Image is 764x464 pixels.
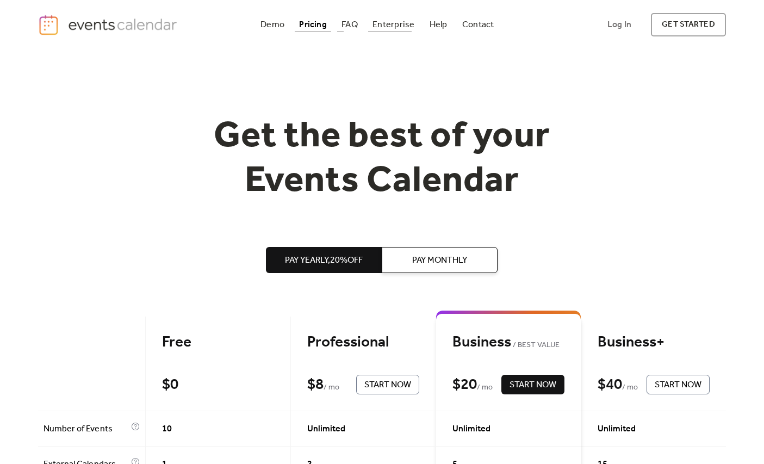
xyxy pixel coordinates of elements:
[364,379,411,392] span: Start Now
[382,247,498,273] button: Pay Monthly
[430,22,448,28] div: Help
[598,423,636,436] span: Unlimited
[295,17,331,32] a: Pricing
[162,375,178,394] div: $ 0
[501,375,564,394] button: Start Now
[655,379,701,392] span: Start Now
[510,379,556,392] span: Start Now
[413,254,468,267] span: Pay Monthly
[337,17,362,32] a: FAQ
[622,381,638,394] span: / mo
[299,22,327,28] div: Pricing
[598,333,710,352] div: Business+
[458,17,499,32] a: Contact
[597,13,642,36] a: Log In
[452,423,490,436] span: Unlimited
[266,247,382,273] button: Pay Yearly,20%off
[38,14,179,36] a: home
[452,333,564,352] div: Business
[462,22,494,28] div: Contact
[260,22,284,28] div: Demo
[647,375,710,394] button: Start Now
[162,423,172,436] span: 10
[651,13,725,36] a: get started
[452,375,477,394] div: $ 20
[324,381,339,394] span: / mo
[368,17,419,32] a: Enterprise
[477,381,493,394] span: / mo
[511,339,560,352] span: BEST VALUE
[307,423,345,436] span: Unlimited
[162,333,274,352] div: Free
[356,375,419,394] button: Start Now
[341,22,358,28] div: FAQ
[173,115,591,203] h1: Get the best of your Events Calendar
[372,22,414,28] div: Enterprise
[307,333,419,352] div: Professional
[44,423,128,436] span: Number of Events
[256,17,289,32] a: Demo
[285,254,363,267] span: Pay Yearly, 20% off
[307,375,324,394] div: $ 8
[598,375,622,394] div: $ 40
[425,17,452,32] a: Help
